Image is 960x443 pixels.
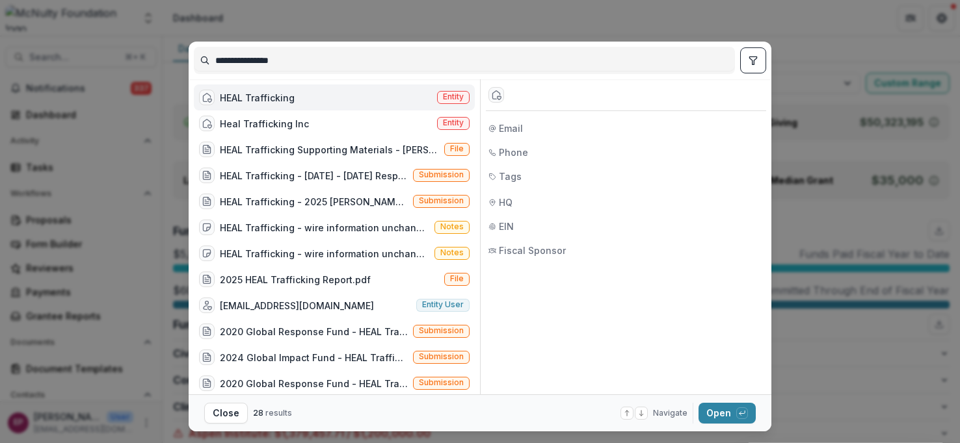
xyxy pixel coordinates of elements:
span: Tags [499,170,522,183]
div: 2020 Global Response Fund - HEAL Trafficking-5/7/2020-5/7/2021 [220,377,408,390]
span: Submission [419,378,464,387]
div: HEAL Trafficking - 2025 [PERSON_NAME] Prize Application [220,195,408,209]
span: Submission [419,326,464,335]
span: Submission [419,196,464,205]
span: Notes [440,222,464,231]
span: Fiscal Sponsor [499,244,566,257]
div: [EMAIL_ADDRESS][DOMAIN_NAME] [220,299,374,312]
div: HEAL Trafficking Supporting Materials - [PERSON_NAME] 2025.pdf [220,143,439,157]
span: File [450,144,464,153]
div: 2025 HEAL Trafficking Report.pdf [220,273,371,286]
span: Submission [419,170,464,179]
div: HEAL Trafficking - wire information unchanged since last transaction in 2024Bank Name: Truist Ban... [220,221,429,234]
div: 2024 Global Impact Fund - HEAL Trafficking-06/15/2024-06/15/2026 [220,351,408,364]
span: Entity user [422,300,464,309]
div: HEAL Trafficking - wire information unchanged since last transaction in 2024Bank Name: Truist Ban... [220,247,429,260]
button: Close [204,403,248,424]
button: toggle filters [740,47,766,73]
span: File [450,274,464,283]
span: Entity [443,118,464,127]
span: Navigate [653,407,687,419]
span: Notes [440,248,464,257]
span: Email [499,121,523,135]
div: HEAL Trafficking - [DATE] - [DATE] Response Fund [220,169,408,183]
span: HQ [499,196,513,209]
span: results [265,408,292,418]
span: Entity [443,92,464,101]
button: Open [699,403,756,424]
div: Heal Trafficking Inc [220,117,309,131]
div: HEAL Trafficking [220,91,295,105]
span: 28 [253,408,263,418]
span: Submission [419,352,464,361]
span: Phone [499,146,528,159]
div: 2020 Global Response Fund - HEAL Trafficking-09/29/2020-09/29/2021 [220,325,408,338]
span: EIN [499,220,514,233]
